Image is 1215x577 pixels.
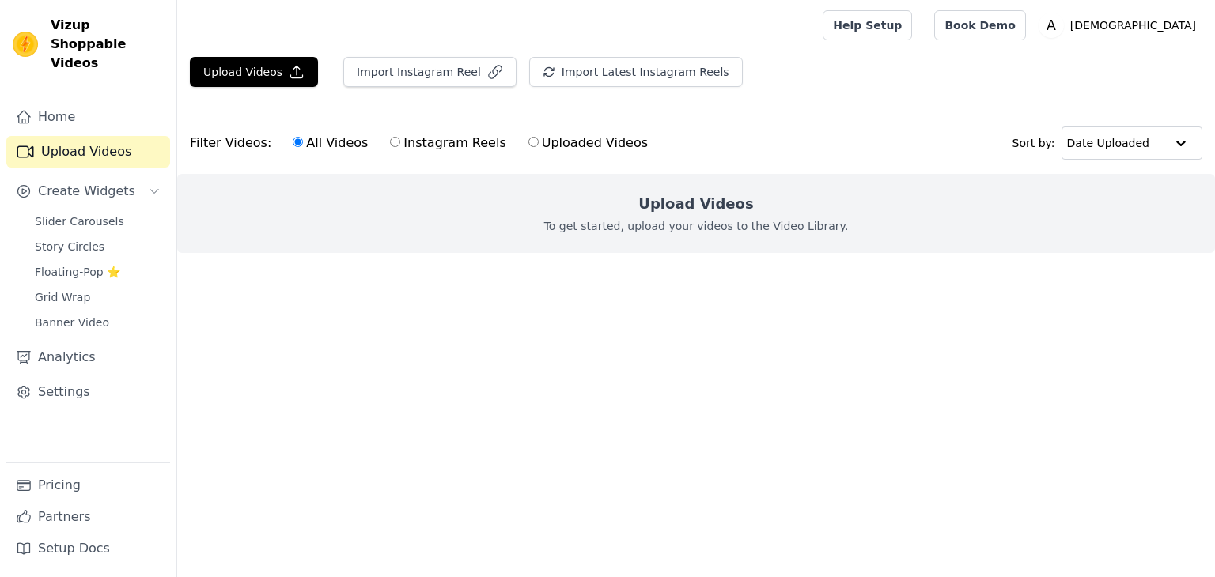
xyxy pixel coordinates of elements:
img: Vizup [13,32,38,57]
button: Upload Videos [190,57,318,87]
div: Sort by: [1012,126,1203,160]
a: Home [6,101,170,133]
input: Instagram Reels [390,137,400,147]
a: Settings [6,376,170,408]
a: Banner Video [25,311,170,334]
a: Grid Wrap [25,286,170,308]
h2: Upload Videos [638,193,753,215]
span: Story Circles [35,239,104,255]
label: All Videos [292,133,369,153]
div: Filter Videos: [190,125,657,161]
input: All Videos [293,137,303,147]
span: Banner Video [35,315,109,330]
a: Analytics [6,341,170,373]
text: A [1047,17,1056,33]
a: Floating-Pop ⭐ [25,261,170,283]
a: Slider Carousels [25,210,170,232]
a: Story Circles [25,236,170,258]
a: Pricing [6,470,170,501]
a: Upload Videos [6,136,170,168]
a: Setup Docs [6,533,170,564]
span: Grid Wrap [35,289,90,305]
button: Create Widgets [6,175,170,207]
span: Vizup Shoppable Videos [51,16,164,73]
a: Help Setup [823,10,912,40]
button: A [DEMOGRAPHIC_DATA] [1039,11,1202,40]
span: Create Widgets [38,182,135,201]
input: Uploaded Videos [528,137,539,147]
span: Floating-Pop ⭐ [35,264,120,280]
p: [DEMOGRAPHIC_DATA] [1064,11,1202,40]
button: Import Latest Instagram Reels [529,57,743,87]
a: Book Demo [934,10,1025,40]
p: To get started, upload your videos to the Video Library. [544,218,849,234]
a: Partners [6,501,170,533]
label: Instagram Reels [389,133,506,153]
span: Slider Carousels [35,213,124,229]
label: Uploaded Videos [528,133,649,153]
button: Import Instagram Reel [343,57,517,87]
